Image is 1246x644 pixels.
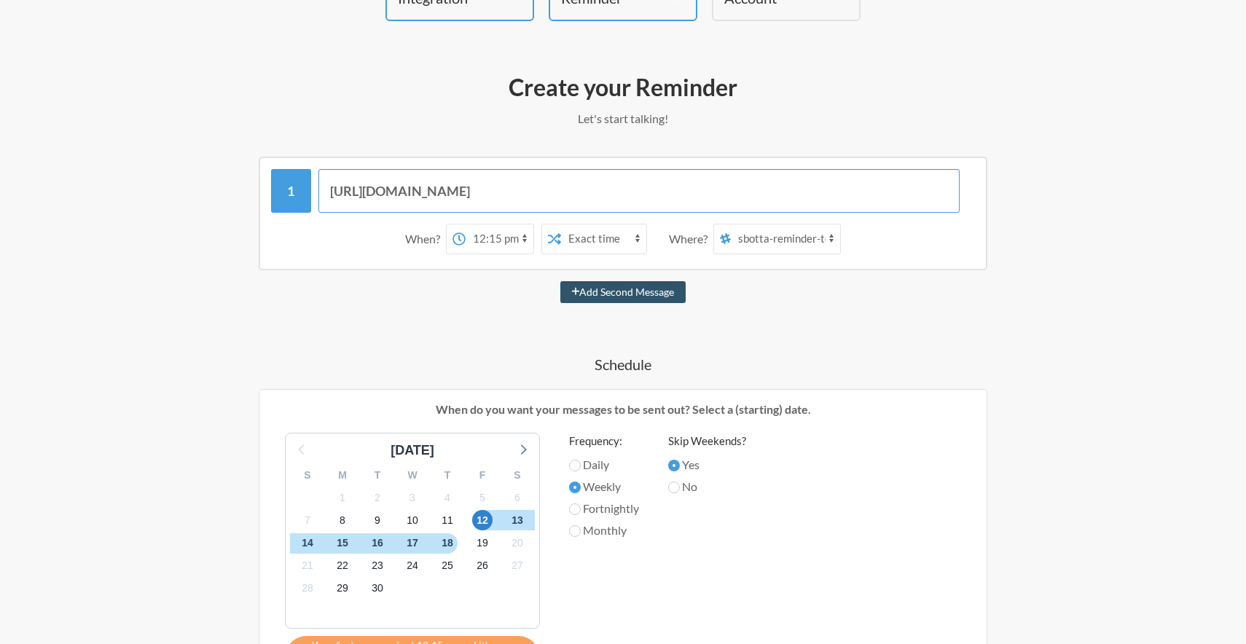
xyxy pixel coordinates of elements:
label: Daily [569,456,639,474]
div: F [465,464,500,487]
label: No [668,478,746,495]
span: Saturday, October 4, 2025 [437,487,458,508]
span: Saturday, October 18, 2025 [437,533,458,554]
span: Friday, October 3, 2025 [402,487,423,508]
span: Tuesday, October 14, 2025 [297,533,318,554]
span: Sunday, October 5, 2025 [472,487,493,508]
span: Saturday, October 25, 2025 [437,556,458,576]
label: Weekly [569,478,639,495]
input: Daily [569,460,581,471]
span: Wednesday, October 8, 2025 [332,510,353,530]
label: Monthly [569,522,639,539]
span: Saturday, October 11, 2025 [437,510,458,530]
p: When do you want your messages to be sent out? Select a (starting) date. [270,401,976,418]
label: Fortnightly [569,500,639,517]
span: Tuesday, October 21, 2025 [297,556,318,576]
span: Thursday, October 23, 2025 [367,556,388,576]
span: Sunday, October 12, 2025 [472,510,493,530]
span: Monday, October 20, 2025 [507,533,528,554]
span: Friday, October 17, 2025 [402,533,423,554]
span: Wednesday, October 22, 2025 [332,556,353,576]
span: Thursday, October 16, 2025 [367,533,388,554]
span: Friday, October 10, 2025 [402,510,423,530]
input: Fortnightly [569,503,581,515]
div: W [395,464,430,487]
span: Sunday, October 19, 2025 [472,533,493,554]
div: [DATE] [385,441,440,460]
div: S [290,464,325,487]
h2: Create your Reminder [200,72,1046,103]
span: Tuesday, October 28, 2025 [297,578,318,599]
span: Friday, October 24, 2025 [402,556,423,576]
div: T [360,464,395,487]
div: Where? [669,224,713,254]
span: Wednesday, October 15, 2025 [332,533,353,554]
span: Monday, October 27, 2025 [507,556,528,576]
label: Skip Weekends? [668,433,746,449]
span: Thursday, October 9, 2025 [367,510,388,530]
div: When? [405,224,446,254]
span: Wednesday, October 29, 2025 [332,578,353,599]
span: Wednesday, October 1, 2025 [332,487,353,508]
span: Tuesday, October 7, 2025 [297,510,318,530]
input: Yes [668,460,680,471]
label: Frequency: [569,433,639,449]
p: Let's start talking! [200,110,1046,127]
span: Monday, October 6, 2025 [507,487,528,508]
input: Message [318,169,960,213]
input: Monthly [569,525,581,537]
h4: Schedule [200,354,1046,374]
div: S [500,464,535,487]
input: No [668,482,680,493]
div: M [325,464,360,487]
span: Thursday, October 2, 2025 [367,487,388,508]
span: Monday, October 13, 2025 [507,510,528,530]
button: Add Second Message [560,281,686,303]
label: Yes [668,456,746,474]
div: T [430,464,465,487]
span: Thursday, October 30, 2025 [367,578,388,599]
input: Weekly [569,482,581,493]
span: Sunday, October 26, 2025 [472,556,493,576]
